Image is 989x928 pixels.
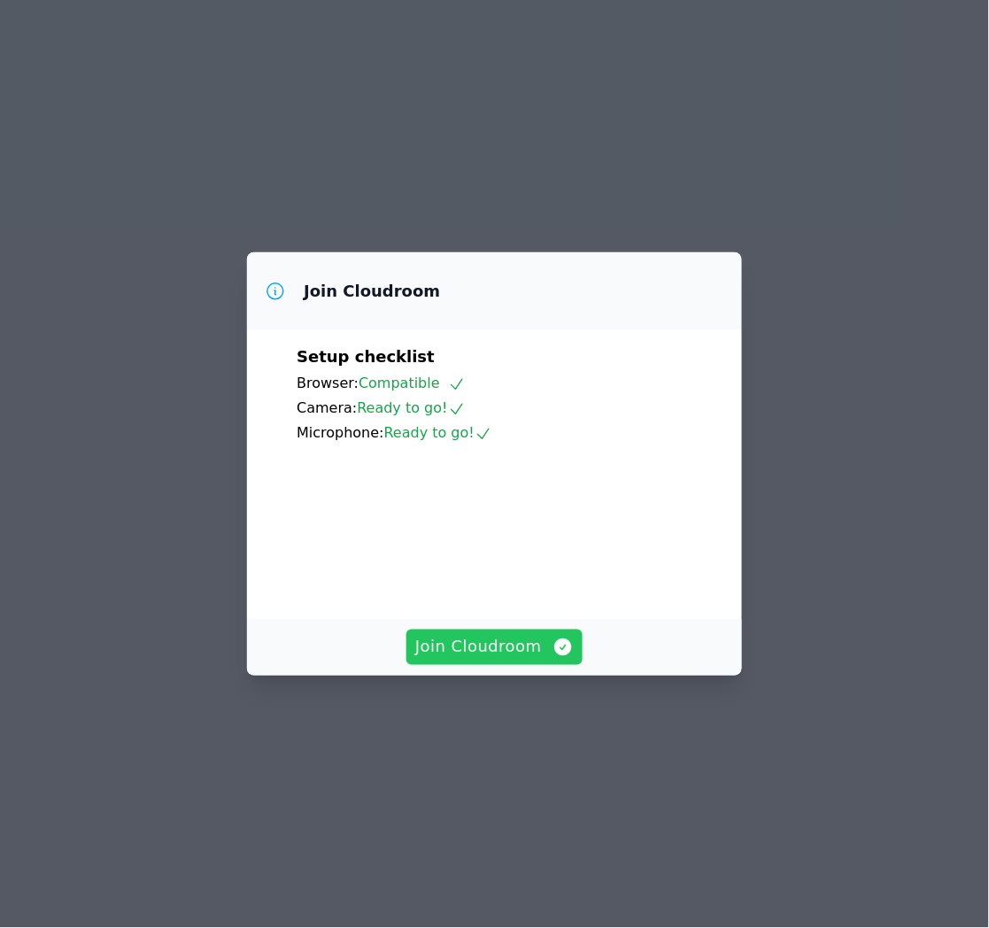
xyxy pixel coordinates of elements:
[304,281,440,302] h3: Join Cloudroom
[297,375,359,391] span: Browser:
[384,424,492,441] span: Ready to go!
[406,630,583,665] button: Join Cloudroom
[297,424,384,441] span: Microphone:
[297,347,435,366] span: Setup checklist
[297,399,357,416] span: Camera:
[359,375,466,391] span: Compatible
[357,399,465,416] span: Ready to go!
[415,635,574,660] span: Join Cloudroom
